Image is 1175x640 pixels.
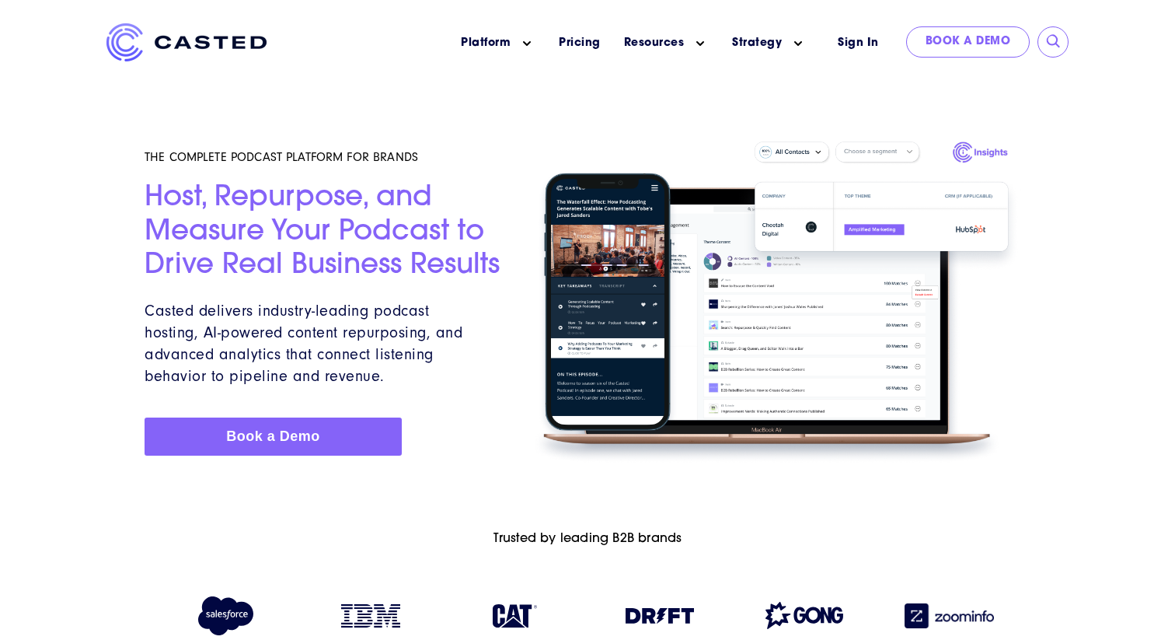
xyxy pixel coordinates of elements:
img: Salesforce logo [191,596,260,635]
a: Platform [461,35,511,51]
a: Pricing [559,35,601,51]
span: Casted delivers industry-leading podcast hosting, AI-powered content repurposing, and advanced an... [145,302,462,385]
nav: Main menu [290,23,818,63]
h2: Host, Repurpose, and Measure Your Podcast to Drive Real Business Results [145,182,503,283]
img: Caterpillar logo [493,604,537,628]
img: Homepage Hero [521,134,1030,471]
a: Book a Demo [906,26,1030,58]
img: Drift logo [626,608,694,624]
img: Casted_Logo_Horizontal_FullColor_PUR_BLUE [106,23,267,61]
a: Book a Demo [145,418,402,456]
img: Zoominfo logo [905,603,995,628]
h6: Trusted by leading B2B brands [145,532,1030,547]
a: Strategy [732,35,782,51]
h5: THE COMPLETE PODCAST PLATFORM FOR BRANDS [145,149,503,165]
input: Submit [1046,34,1062,50]
img: IBM logo [341,604,400,628]
span: Book a Demo [226,428,320,444]
a: Resources [624,35,685,51]
img: Gong logo [765,602,843,629]
a: Sign In [818,26,898,60]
